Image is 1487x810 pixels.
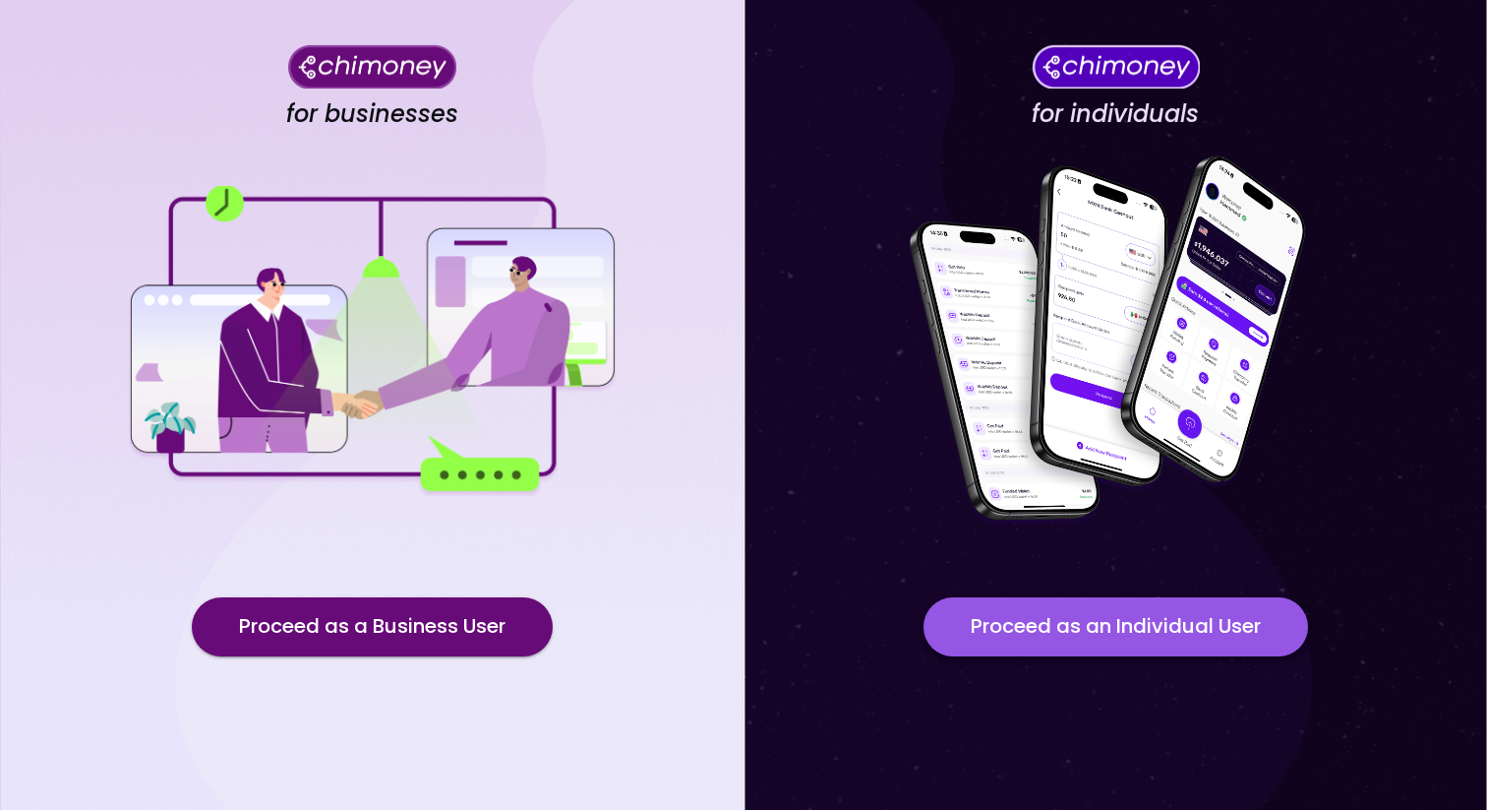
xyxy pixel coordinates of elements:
button: Proceed as a Business User [192,597,553,656]
img: for businesses [126,186,618,496]
h4: for businesses [286,99,458,129]
img: for individuals [869,145,1361,538]
img: Chimoney for individuals [1032,44,1200,89]
button: Proceed as an Individual User [923,597,1308,656]
img: Chimoney for businesses [288,44,456,89]
h4: for individuals [1032,99,1199,129]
